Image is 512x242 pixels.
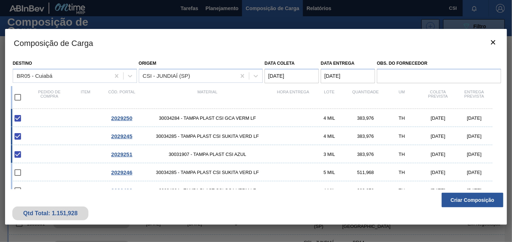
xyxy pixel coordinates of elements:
span: 30031907 - TAMPA PLAST CSI AZUL [140,152,275,157]
span: 30034284 - TAMPA PLAST CSI GCA VERM LF [140,115,275,121]
input: dd/mm/yyyy [265,69,319,83]
div: TH [384,115,420,121]
label: Obs. do Fornecedor [377,58,501,69]
div: 511,968 [347,170,384,175]
div: TH [384,152,420,157]
div: 4 MIL [311,133,347,139]
div: Coleta Prevista [420,90,456,105]
div: 5 MIL [311,170,347,175]
div: TH [384,133,420,139]
span: 2029250 [111,115,132,121]
div: 383,976 [347,115,384,121]
div: Ir para o Pedido [104,115,140,121]
div: 383,976 [347,152,384,157]
div: 4 MIL [311,115,347,121]
div: Quantidade [347,90,384,105]
span: 2029251 [111,151,132,157]
label: Data entrega [321,61,354,66]
div: [DATE] [420,115,456,121]
div: Material [140,90,275,105]
div: [DATE] [456,115,492,121]
label: Origem [139,61,157,66]
span: 2029245 [111,133,132,139]
div: [DATE] [420,133,456,139]
div: TH [384,188,420,193]
div: Qtd Total: 1.151,928 [18,210,83,217]
div: Cód. Portal [104,90,140,105]
div: [DATE] [456,152,492,157]
button: Criar Composição [442,193,503,207]
div: [DATE] [420,152,456,157]
div: Lote [311,90,347,105]
input: dd/mm/yyyy [321,69,375,83]
div: Ir para o Pedido [104,169,140,175]
div: Item [67,90,104,105]
div: Pedido de compra [31,90,67,105]
span: 30034285 - TAMPA PLAST CSI SUKITA VERD LF [140,170,275,175]
div: [DATE] [420,170,456,175]
div: Ir para o Pedido [104,187,140,194]
div: CSI - JUNDIAÍ (SP) [143,73,190,79]
div: [DATE] [420,188,456,193]
label: Destino [13,61,32,66]
div: Ir para o Pedido [104,151,140,157]
div: Hora Entrega [275,90,311,105]
span: 2030423 [111,187,132,194]
div: 3 MIL [311,152,347,157]
h3: Composição de Carga [5,29,507,56]
div: 383,976 [347,188,384,193]
div: [DATE] [456,133,492,139]
span: 30034284 - TAMPA PLAST CSI GCA VERM LF [140,188,275,193]
div: [DATE] [456,170,492,175]
div: 383,976 [347,133,384,139]
div: TH [384,170,420,175]
div: UM [384,90,420,105]
span: 2029246 [111,169,132,175]
label: Data coleta [265,61,295,66]
div: Ir para o Pedido [104,133,140,139]
div: 4 MIL [311,188,347,193]
div: BR05 - Cuiabá [17,73,52,79]
div: Entrega Prevista [456,90,492,105]
span: 30034285 - TAMPA PLAST CSI SUKITA VERD LF [140,133,275,139]
div: [DATE] [456,188,492,193]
